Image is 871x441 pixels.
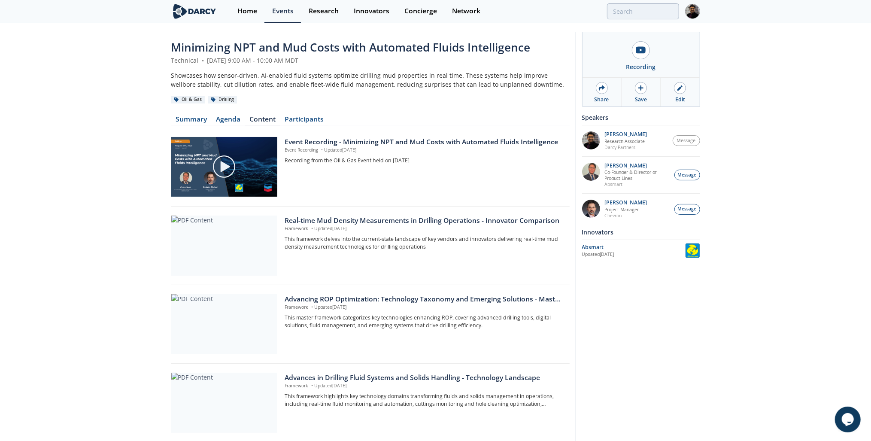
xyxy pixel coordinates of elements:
div: Updated [DATE] [582,251,685,258]
span: • [310,304,314,310]
p: Co-Founder & Director of Product Lines [604,169,670,181]
a: PDF Content Real-time Mud Density Measurements in Drilling Operations - Innovator Comparison Fram... [171,216,570,276]
div: Innovators [582,225,700,240]
p: Framework Updated [DATE] [285,225,563,232]
p: [PERSON_NAME] [604,131,647,137]
p: [PERSON_NAME] [604,163,670,169]
a: Agenda [212,116,245,126]
p: Project Manager [604,207,647,213]
div: Home [237,8,257,15]
a: Video Content Event Recording - Minimizing NPT and Mud Costs with Automated Fluids Intelligence E... [171,137,570,197]
div: Speakers [582,110,700,125]
span: • [200,56,206,64]
div: Advancing ROP Optimization: Technology Taxonomy and Emerging Solutions - Master Framework [285,294,563,304]
div: Events [272,8,294,15]
p: This framework highlights key technology domains transforming fluids and solids management in ope... [285,392,563,408]
p: Research Associate [604,138,647,144]
div: Innovators [354,8,389,15]
div: Recording [626,62,656,71]
img: f391ab45-d698-4384-b787-576124f63af6 [582,163,600,181]
p: This master framework categorizes key technologies enhancing ROP, covering advanced drilling tool... [285,314,563,330]
input: Advanced Search [607,3,679,19]
img: 0796ef69-b90a-4e68-ba11-5d0191a10bb8 [582,200,600,218]
a: Summary [171,116,212,126]
span: Minimizing NPT and Mud Costs with Automated Fluids Intelligence [171,40,531,55]
img: Profile [685,4,700,19]
div: Real-time Mud Density Measurements in Drilling Operations - Innovator Comparison [285,216,563,226]
img: logo-wide.svg [171,4,218,19]
div: Research [309,8,339,15]
img: 92797456-ae33-4003-90ad-aa7d548e479e [582,131,600,149]
span: • [310,225,314,231]
div: Technical [DATE] 9:00 AM - 10:00 AM MDT [171,56,570,65]
div: Share [595,96,609,103]
button: Message [674,170,700,180]
p: Framework Updated [DATE] [285,383,563,389]
div: Showcases how sensor-driven, AI-enabled fluid systems optimize drilling mud properties in real ti... [171,71,570,89]
a: Content [245,116,280,126]
p: Absmart [604,181,670,187]
p: Event Recording Updated [DATE] [285,147,563,154]
div: Edit [675,96,685,103]
a: PDF Content Advances in Drilling Fluid Systems and Solids Handling - Technology Landscape Framewo... [171,373,570,433]
a: Absmart Updated[DATE] Absmart [582,243,700,258]
p: This framework delves into the current-state landscape of key vendors and innovators delivering r... [285,235,563,251]
div: Absmart [582,243,685,251]
button: Message [674,204,700,215]
div: Save [635,96,647,103]
img: Video Content [171,137,277,197]
span: • [319,147,324,153]
div: Network [452,8,480,15]
div: Event Recording - Minimizing NPT and Mud Costs with Automated Fluids Intelligence [285,137,563,147]
span: Message [678,206,697,213]
a: Participants [280,116,328,126]
button: Message [673,135,700,146]
p: Chevron [604,213,647,219]
p: Framework Updated [DATE] [285,304,563,311]
a: Edit [661,78,699,106]
div: Oil & Gas [171,96,205,103]
div: Advances in Drilling Fluid Systems and Solids Handling - Technology Landscape [285,373,563,383]
p: Darcy Partners [604,144,647,150]
div: Drilling [208,96,237,103]
a: Recording [583,32,700,77]
img: Absmart [685,243,700,258]
a: PDF Content Advancing ROP Optimization: Technology Taxonomy and Emerging Solutions - Master Frame... [171,294,570,354]
span: Message [677,137,696,144]
p: Recording from the Oil & Gas Event held on [DATE] [285,157,563,164]
span: • [310,383,314,389]
span: Message [678,172,697,179]
p: [PERSON_NAME] [604,200,647,206]
div: Concierge [404,8,437,15]
iframe: chat widget [835,407,862,432]
img: play-chapters-gray.svg [212,155,236,179]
